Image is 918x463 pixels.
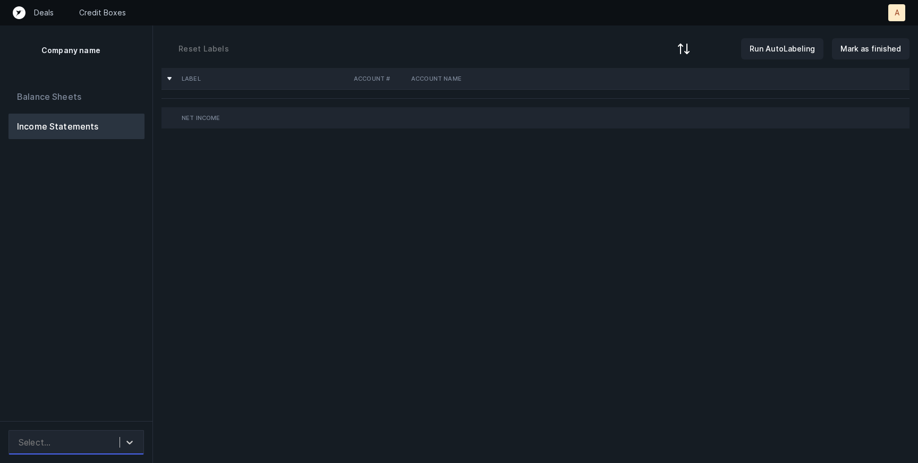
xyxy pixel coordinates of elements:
p: Run AutoLabeling [750,42,815,55]
td: Net Income [177,107,350,128]
a: Credit Boxes [79,7,126,18]
div: Select... [19,436,50,449]
th: Account Name [407,68,537,89]
p: A [895,7,899,18]
th: Label [177,68,350,89]
th: Account # [350,68,407,89]
button: Balance Sheets [8,84,144,109]
div: Company name [8,42,144,58]
p: Mark as finished [840,42,901,55]
button: Income Statements [8,114,144,139]
button: Run AutoLabeling [741,38,823,59]
button: Mark as finished [832,38,909,59]
a: Deals [34,7,54,18]
button: A [888,4,905,21]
